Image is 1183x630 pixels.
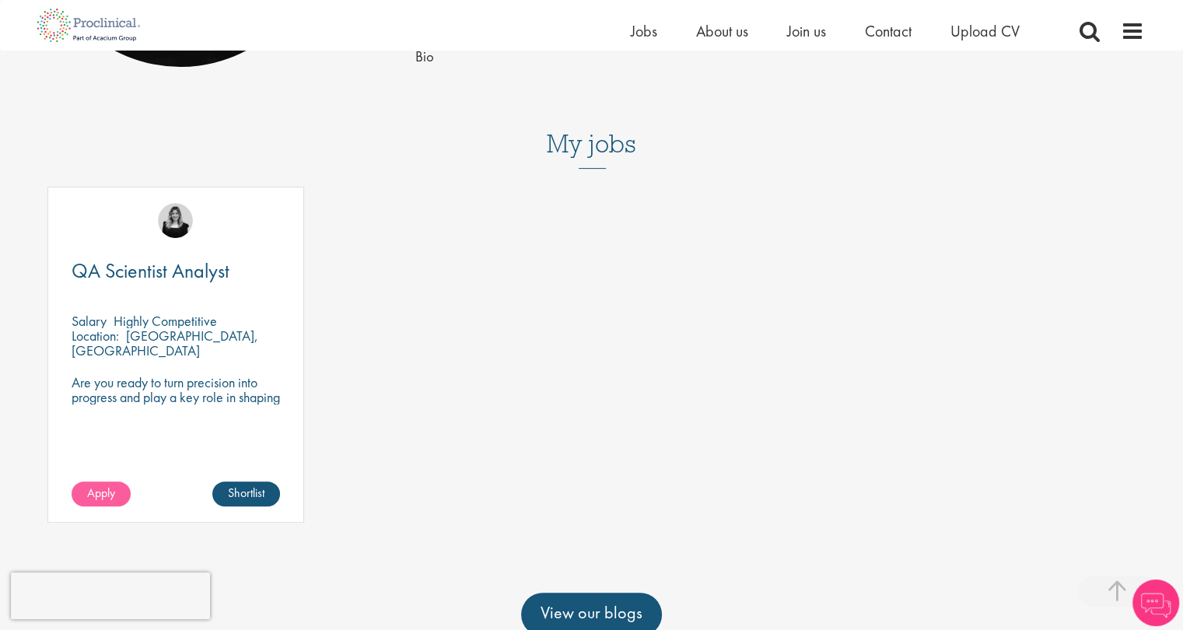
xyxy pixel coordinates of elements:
[11,572,210,619] iframe: reCAPTCHA
[696,21,748,41] a: About us
[114,312,217,330] p: Highly Competitive
[72,261,280,281] a: QA Scientist Analyst
[865,21,912,41] a: Contact
[72,327,119,345] span: Location:
[950,21,1020,41] a: Upload CV
[87,485,115,501] span: Apply
[40,131,1144,157] h3: My jobs
[72,327,258,359] p: [GEOGRAPHIC_DATA], [GEOGRAPHIC_DATA]
[212,481,280,506] a: Shortlist
[72,375,280,434] p: Are you ready to turn precision into progress and play a key role in shaping the future of pharma...
[72,481,131,506] a: Apply
[72,312,107,330] span: Salary
[1132,579,1179,626] img: Chatbot
[158,203,193,238] img: Molly Colclough
[787,21,826,41] a: Join us
[72,257,229,284] span: QA Scientist Analyst
[631,21,657,41] a: Jobs
[415,47,434,66] span: Bio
